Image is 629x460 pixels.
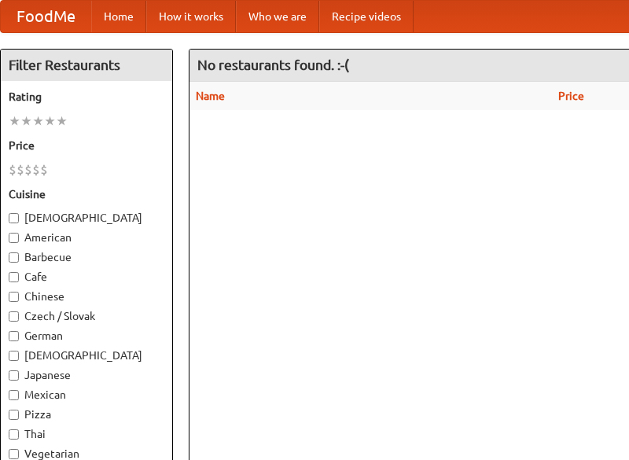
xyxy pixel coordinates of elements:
li: $ [32,161,40,178]
li: ★ [20,112,32,130]
input: Czech / Slovak [9,311,19,322]
input: [DEMOGRAPHIC_DATA] [9,213,19,223]
label: [DEMOGRAPHIC_DATA] [9,210,164,226]
ng-pluralize: No restaurants found. :-( [197,57,349,72]
label: Barbecue [9,249,164,265]
li: ★ [44,112,56,130]
li: ★ [56,112,68,130]
h5: Price [9,138,164,153]
label: American [9,230,164,245]
a: FoodMe [1,1,91,32]
label: Cafe [9,269,164,285]
input: Vegetarian [9,449,19,459]
input: Cafe [9,272,19,282]
li: ★ [32,112,44,130]
input: Japanese [9,370,19,381]
h4: Filter Restaurants [1,50,172,81]
input: [DEMOGRAPHIC_DATA] [9,351,19,361]
label: Mexican [9,387,164,403]
a: Name [196,90,225,102]
label: Chinese [9,289,164,304]
label: Thai [9,426,164,442]
li: ★ [9,112,20,130]
li: $ [9,161,17,178]
li: $ [40,161,48,178]
li: $ [17,161,24,178]
li: $ [24,161,32,178]
a: Who we are [236,1,319,32]
a: Recipe videos [319,1,414,32]
input: American [9,233,19,243]
a: Price [558,90,584,102]
h5: Cuisine [9,186,164,202]
label: Pizza [9,407,164,422]
label: Japanese [9,367,164,383]
label: German [9,328,164,344]
label: [DEMOGRAPHIC_DATA] [9,348,164,363]
a: How it works [146,1,236,32]
h5: Rating [9,89,164,105]
label: Czech / Slovak [9,308,164,324]
a: Home [91,1,146,32]
input: German [9,331,19,341]
input: Pizza [9,410,19,420]
input: Mexican [9,390,19,400]
input: Barbecue [9,252,19,263]
input: Thai [9,429,19,440]
input: Chinese [9,292,19,302]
